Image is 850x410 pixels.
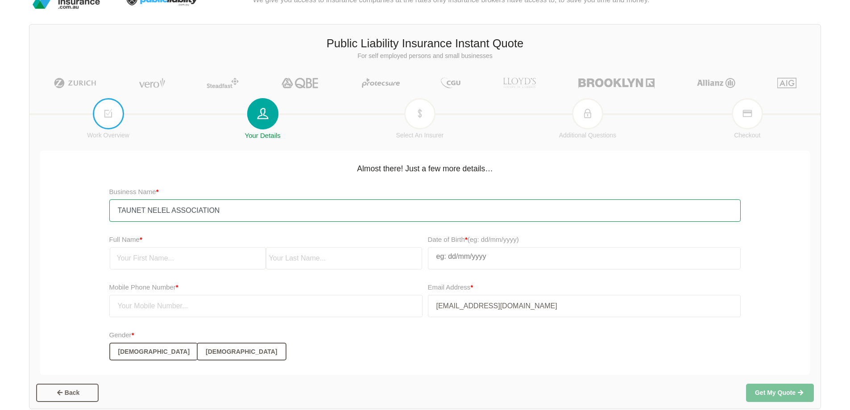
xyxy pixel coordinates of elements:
label: Gender [109,330,134,340]
label: Mobile Phone Number [109,282,178,293]
input: Your Mobile Number... [109,295,423,317]
input: Your Business Name... [109,199,741,222]
a: Work Overview [87,99,129,139]
h5: Almost there! Just a few more details… [45,158,805,174]
img: Brooklyn | Public Liability Insurance [575,78,658,88]
label: Business Name [109,186,159,197]
img: AIG | Public Liability Insurance [774,78,800,88]
input: Your Full Email Address... [428,295,741,317]
img: Steadfast | Public Liability Insurance [203,78,242,88]
img: Zurich | Public Liability Insurance [50,78,100,88]
input: Your First Name... [110,247,266,269]
img: Vero | Public Liability Insurance [135,78,169,88]
img: QBE | Public Liability Insurance [276,78,324,88]
button: [DEMOGRAPHIC_DATA] [109,343,198,360]
input: Your Last Name... [266,247,422,269]
label: Date of Birth (eg: dd/mm/yyyy) [428,234,519,245]
img: Protecsure | Public Liability Insurance [358,78,403,88]
img: LLOYD's | Public Liability Insurance [498,78,541,88]
button: [DEMOGRAPHIC_DATA] [197,343,286,360]
button: Get My Quote [746,384,814,402]
img: Allianz | Public Liability Insurance [692,78,740,88]
img: CGU | Public Liability Insurance [437,78,464,88]
h3: Public Liability Insurance Instant Quote [36,36,814,52]
button: Back [36,384,99,402]
input: eg: dd/mm/yyyy [428,248,741,265]
label: Full Name [109,234,142,245]
label: Email Address [428,282,473,293]
p: For self employed persons and small businesses [36,52,814,61]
